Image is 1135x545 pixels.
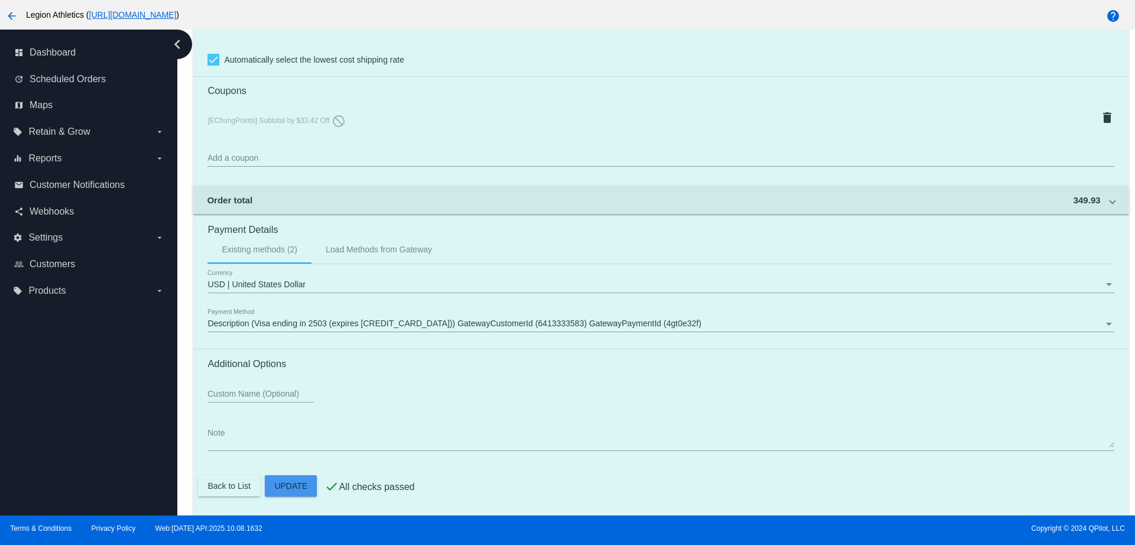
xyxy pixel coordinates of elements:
i: map [14,100,24,110]
span: Products [28,286,66,296]
i: equalizer [13,154,22,163]
span: Maps [30,100,53,111]
i: people_outline [14,259,24,269]
a: email Customer Notifications [14,176,164,194]
i: arrow_drop_down [155,233,164,242]
i: settings [13,233,22,242]
i: arrow_drop_down [155,154,164,163]
mat-expansion-panel-header: Order total 349.93 [193,186,1128,214]
a: share Webhooks [14,202,164,221]
span: Settings [28,232,63,243]
i: update [14,74,24,84]
i: dashboard [14,48,24,57]
i: local_offer [13,286,22,296]
a: Web:[DATE] API:2025.10.08.1632 [155,524,262,533]
mat-icon: arrow_back [5,9,19,23]
i: chevron_left [168,35,187,54]
i: email [14,180,24,190]
i: arrow_drop_down [155,286,164,296]
a: dashboard Dashboard [14,43,164,62]
span: Dashboard [30,47,76,58]
span: Legion Athletics ( ) [26,10,179,20]
a: people_outline Customers [14,255,164,274]
i: local_offer [13,127,22,137]
span: Webhooks [30,206,74,217]
span: Copyright © 2024 QPilot, LLC [578,524,1125,533]
a: map Maps [14,96,164,115]
span: Scheduled Orders [30,74,106,85]
i: arrow_drop_down [155,127,164,137]
span: Reports [28,153,61,164]
span: Customer Notifications [30,180,125,190]
i: share [14,207,24,216]
mat-icon: help [1106,9,1120,23]
a: update Scheduled Orders [14,70,164,89]
a: [URL][DOMAIN_NAME] [89,10,177,20]
span: Retain & Grow [28,126,90,137]
a: Terms & Conditions [10,524,72,533]
span: Customers [30,259,75,270]
a: Privacy Policy [92,524,136,533]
